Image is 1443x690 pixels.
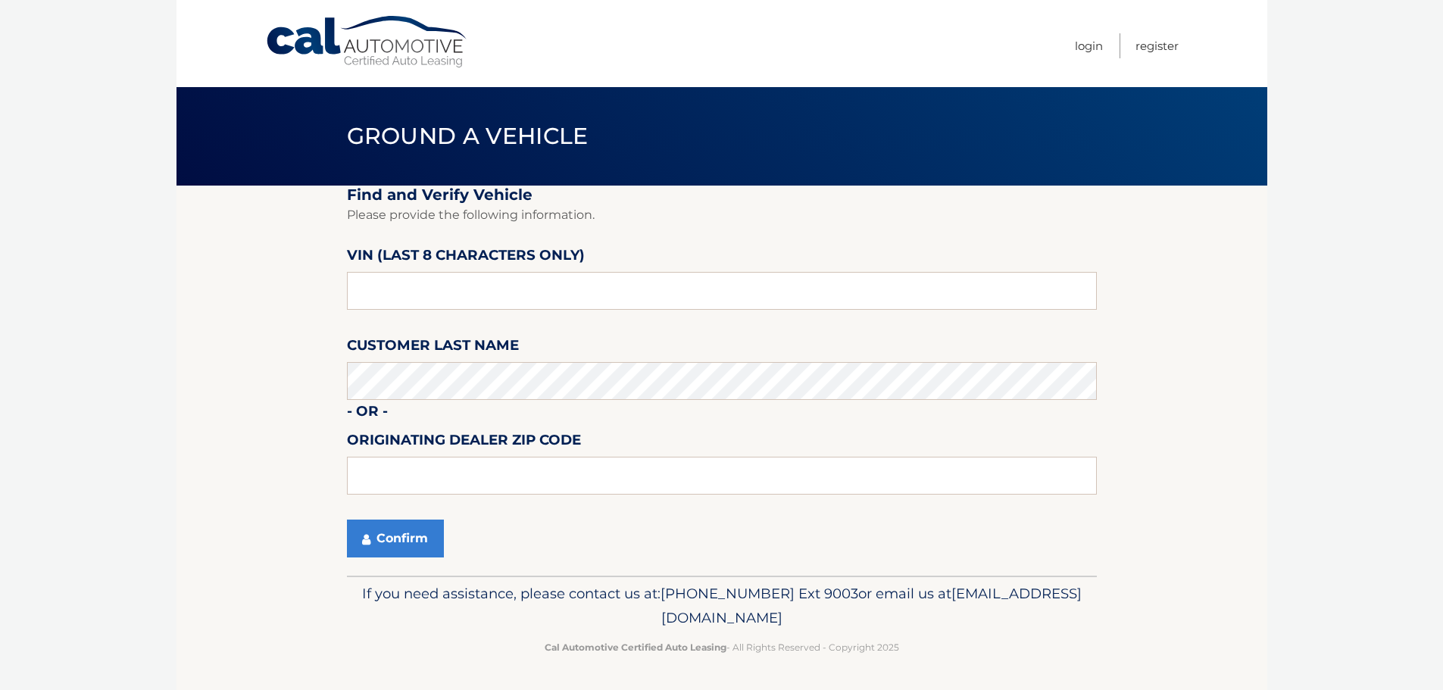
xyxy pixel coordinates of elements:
[1075,33,1103,58] a: Login
[347,334,519,362] label: Customer Last Name
[347,400,388,428] label: - or -
[347,244,585,272] label: VIN (last 8 characters only)
[357,582,1087,630] p: If you need assistance, please contact us at: or email us at
[347,186,1097,205] h2: Find and Verify Vehicle
[347,122,589,150] span: Ground a Vehicle
[347,520,444,557] button: Confirm
[347,429,581,457] label: Originating Dealer Zip Code
[347,205,1097,226] p: Please provide the following information.
[661,585,858,602] span: [PHONE_NUMBER] Ext 9003
[1135,33,1179,58] a: Register
[265,15,470,69] a: Cal Automotive
[545,642,726,653] strong: Cal Automotive Certified Auto Leasing
[357,639,1087,655] p: - All Rights Reserved - Copyright 2025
